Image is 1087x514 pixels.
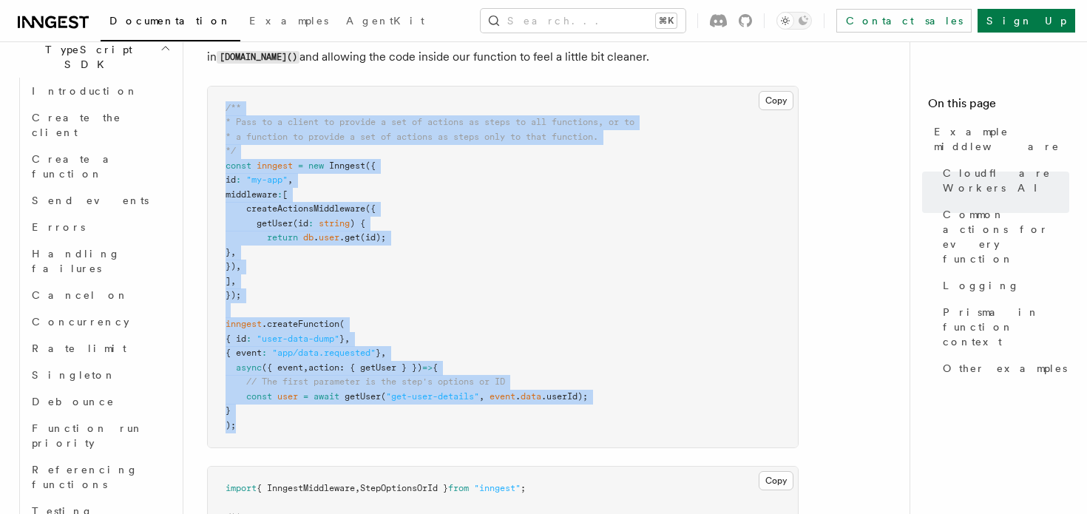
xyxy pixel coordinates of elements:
a: Logging [937,272,1069,299]
a: Handling failures [26,240,174,282]
a: Examples [240,4,337,40]
span: id [226,175,236,185]
span: Errors [32,221,85,233]
span: Prisma in function context [943,305,1069,349]
span: * Pass to a client to provide a set of actions as steps to all functions, or to [226,117,634,127]
a: Prisma in function context [937,299,1069,355]
span: "inngest" [474,483,521,493]
span: }) [226,261,236,271]
a: Referencing functions [26,456,174,498]
span: , [231,247,236,257]
a: Cancel on [26,282,174,308]
span: (id [293,218,308,229]
span: : [262,348,267,358]
span: : [246,334,251,344]
span: event [490,391,515,402]
span: , [288,175,293,185]
span: , [303,362,308,373]
span: Singleton [32,369,116,381]
span: ) { [350,218,365,229]
span: Handling failures [32,248,121,274]
span: [ [282,189,288,200]
a: Create the client [26,104,174,146]
a: Common actions for every function [937,201,1069,272]
span: Examples [249,15,328,27]
a: Example middleware [928,118,1069,160]
span: , [479,391,484,402]
span: }); [226,290,241,300]
p: We could add some middleware to pass these into any Inngest function, automatically wrapping them... [207,26,799,68]
span: = [298,160,303,171]
span: db [303,232,314,243]
span: (id); [360,232,386,243]
button: TypeScript SDK [12,36,174,78]
span: ({ [365,203,376,214]
button: Copy [759,471,793,490]
span: Inngest [329,160,365,171]
span: { event [226,348,262,358]
span: Introduction [32,85,138,97]
span: user [319,232,339,243]
span: Create a function [32,153,120,180]
span: . [515,391,521,402]
span: return [267,232,298,243]
span: ({ [365,160,376,171]
span: } [339,334,345,344]
span: Referencing functions [32,464,138,490]
span: "user-data-dump" [257,334,339,344]
span: { InngestMiddleware [257,483,355,493]
span: ({ event [262,362,303,373]
button: Copy [759,91,793,110]
span: Rate limit [32,342,126,354]
h4: On this page [928,95,1069,118]
span: .createFunction [262,319,339,329]
span: TypeScript SDK [12,42,160,72]
span: AgentKit [346,15,424,27]
span: "my-app" [246,175,288,185]
span: , [355,483,360,493]
button: Search...⌘K [481,9,685,33]
span: const [246,391,272,402]
span: Other examples [943,361,1067,376]
span: = [303,391,308,402]
span: Send events [32,195,149,206]
span: getUser [257,218,293,229]
span: : [236,175,241,185]
a: Sign Up [978,9,1075,33]
span: async [236,362,262,373]
span: createActionsMiddleware [246,203,365,214]
span: new [308,160,324,171]
a: Singleton [26,362,174,388]
span: string [319,218,350,229]
kbd: ⌘K [656,13,677,28]
span: } [376,348,381,358]
span: middleware [226,189,277,200]
a: Send events [26,187,174,214]
span: user [277,391,298,402]
span: from [448,483,469,493]
a: Concurrency [26,308,174,335]
code: [DOMAIN_NAME]() [217,51,299,64]
span: Debounce [32,396,115,408]
span: Cancel on [32,289,129,301]
span: "get-user-details" [386,391,479,402]
span: Function run priority [32,422,143,449]
span: { id [226,334,246,344]
span: import [226,483,257,493]
span: .userId); [541,391,588,402]
span: : [308,218,314,229]
a: Create a function [26,146,174,187]
span: => [422,362,433,373]
a: Function run priority [26,415,174,456]
a: Other examples [937,355,1069,382]
a: Debounce [26,388,174,415]
span: } [226,247,231,257]
span: ] [226,276,231,286]
span: inngest [226,319,262,329]
button: Toggle dark mode [776,12,812,30]
span: : [277,189,282,200]
span: getUser [345,391,381,402]
span: ( [339,319,345,329]
span: . [314,232,319,243]
span: Example middleware [934,124,1069,154]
